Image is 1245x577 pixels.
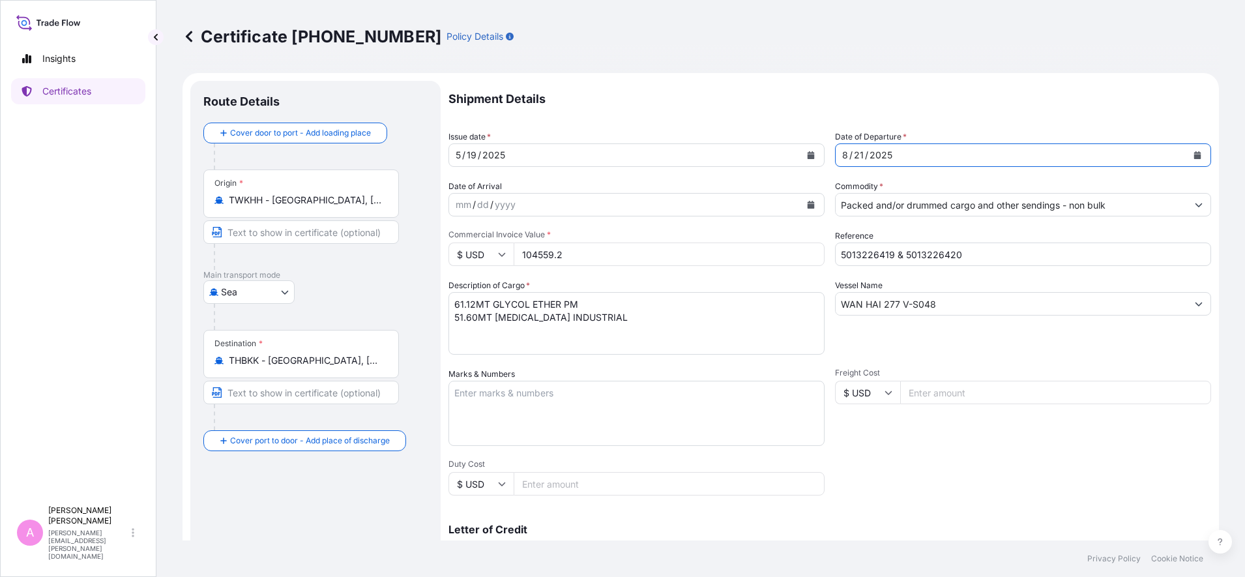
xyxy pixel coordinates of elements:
[490,197,493,213] div: /
[514,243,825,266] input: Enter amount
[465,147,478,163] div: day,
[221,286,237,299] span: Sea
[868,147,894,163] div: year,
[454,147,462,163] div: month,
[900,381,1211,404] input: Enter amount
[454,197,473,213] div: month,
[203,220,399,244] input: Text to appear on certificate
[11,46,145,72] a: Insights
[1187,292,1210,316] button: Show suggestions
[1151,554,1203,564] a: Cookie Notice
[448,459,825,469] span: Duty Cost
[448,130,491,143] span: Issue date
[476,197,490,213] div: day,
[514,472,825,496] input: Enter amount
[26,526,34,539] span: A
[230,126,371,140] span: Cover door to port - Add loading place
[448,524,1211,535] p: Letter of Credit
[462,147,465,163] div: /
[1187,193,1210,216] button: Show suggestions
[448,292,825,355] textarea: 61.12MT GLYCOL ETHER PM 51.60MT [MEDICAL_DATA] INDUSTRIAL
[849,147,853,163] div: /
[203,430,406,451] button: Cover port to door - Add place of discharge
[214,178,243,188] div: Origin
[493,197,517,213] div: year,
[48,505,129,526] p: [PERSON_NAME] [PERSON_NAME]
[203,94,280,110] p: Route Details
[448,81,1211,117] p: Shipment Details
[203,270,428,280] p: Main transport mode
[214,338,263,349] div: Destination
[835,229,873,243] label: Reference
[448,229,825,240] span: Commercial Invoice Value
[836,292,1187,316] input: Type to search vessel name or IMO
[203,280,295,304] button: Select transport
[478,147,481,163] div: /
[42,52,76,65] p: Insights
[230,434,390,447] span: Cover port to door - Add place of discharge
[853,147,865,163] div: day,
[1187,145,1208,166] button: Calendar
[865,147,868,163] div: /
[42,85,91,98] p: Certificates
[835,180,883,193] label: Commodity
[229,194,383,207] input: Origin
[836,193,1187,216] input: Type to search commodity
[447,30,503,43] p: Policy Details
[229,354,383,367] input: Destination
[203,381,399,404] input: Text to appear on certificate
[835,279,883,292] label: Vessel Name
[800,145,821,166] button: Calendar
[183,26,441,47] p: Certificate [PHONE_NUMBER]
[835,368,1211,378] span: Freight Cost
[203,123,387,143] button: Cover door to port - Add loading place
[841,147,849,163] div: month,
[448,279,530,292] label: Description of Cargo
[1087,554,1141,564] a: Privacy Policy
[473,197,476,213] div: /
[835,243,1211,266] input: Enter booking reference
[448,180,502,193] span: Date of Arrival
[835,130,907,143] span: Date of Departure
[800,194,821,215] button: Calendar
[11,78,145,104] a: Certificates
[48,529,129,560] p: [PERSON_NAME][EMAIL_ADDRESS][PERSON_NAME][DOMAIN_NAME]
[481,147,506,163] div: year,
[448,368,515,381] label: Marks & Numbers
